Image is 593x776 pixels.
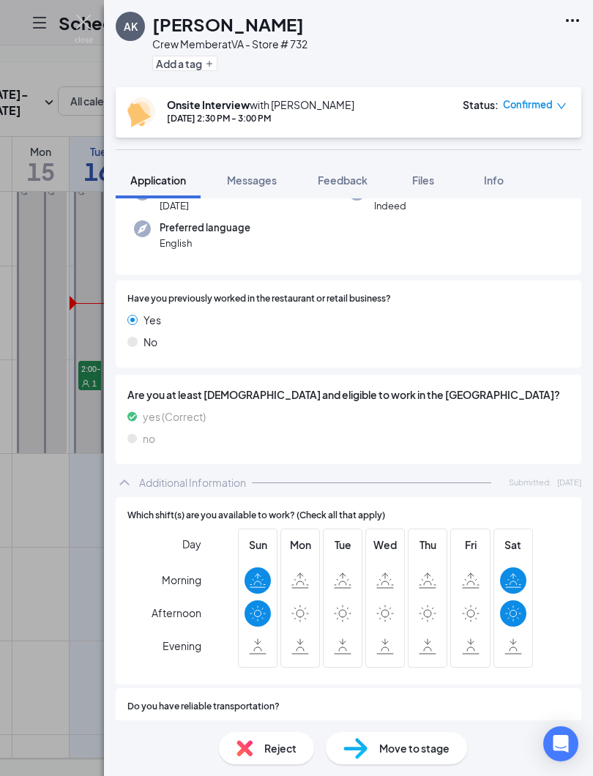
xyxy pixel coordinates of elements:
span: Reject [264,740,296,756]
div: Additional Information [139,475,246,490]
span: Sun [245,537,271,553]
span: No [143,334,157,350]
span: Fri [458,537,484,553]
span: Application [130,174,186,187]
span: Mon [287,537,313,553]
span: no [143,430,155,447]
div: Status : [463,97,499,112]
span: [DATE] [160,198,220,213]
svg: ChevronUp [116,474,133,491]
span: Morning [162,567,201,593]
span: Sat [500,537,526,553]
span: Messages [227,174,277,187]
span: English [160,236,250,250]
span: Day [182,536,201,552]
div: [DATE] 2:30 PM - 3:00 PM [167,112,354,124]
span: yes (Correct) [143,408,206,425]
svg: Ellipses [564,12,581,29]
div: with [PERSON_NAME] [167,97,354,112]
span: Evening [163,633,201,659]
span: Info [484,174,504,187]
div: Open Intercom Messenger [543,726,578,761]
span: Do you have reliable transportation? [127,700,280,714]
span: Indeed [374,198,407,213]
span: [DATE] [557,476,581,488]
span: Are you at least [DEMOGRAPHIC_DATA] and eligible to work in the [GEOGRAPHIC_DATA]? [127,387,570,403]
span: Afternoon [152,600,201,626]
span: Move to stage [379,740,450,756]
div: Crew Member at VA - Store # 732 [152,37,307,51]
span: Which shift(s) are you available to work? (Check all that apply) [127,509,385,523]
svg: Plus [205,59,214,68]
span: Yes [143,312,161,328]
h1: [PERSON_NAME] [152,12,304,37]
span: Thu [414,537,441,553]
b: Onsite Interview [167,98,250,111]
span: down [556,101,567,111]
div: AK [124,19,138,34]
button: PlusAdd a tag [152,56,217,71]
span: Submitted: [509,476,551,488]
span: Confirmed [503,97,553,112]
span: yes (Correct) [143,720,206,736]
span: Tue [329,537,356,553]
span: Have you previously worked in the restaurant or retail business? [127,292,391,306]
span: Preferred language [160,220,250,235]
span: Files [412,174,434,187]
span: Wed [372,537,398,553]
span: Feedback [318,174,368,187]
